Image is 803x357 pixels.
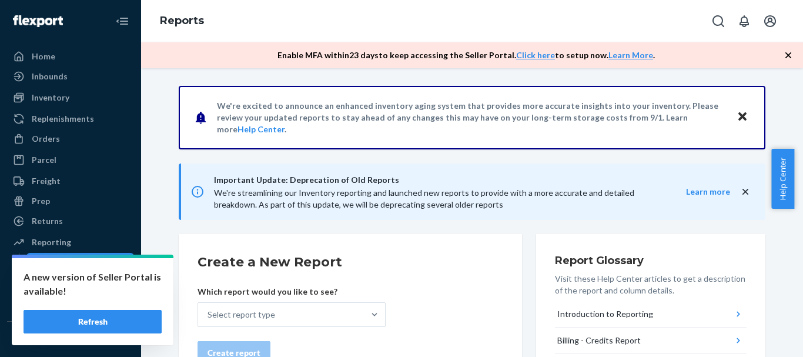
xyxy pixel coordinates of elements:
[7,129,134,148] a: Orders
[555,253,747,268] h3: Report Glossary
[32,154,56,166] div: Parcel
[732,9,756,33] button: Open notifications
[663,186,730,198] button: Learn more
[7,109,134,128] a: Replenishments
[32,92,69,104] div: Inventory
[32,236,71,248] div: Reporting
[26,253,135,272] a: Reports
[198,286,386,298] p: Which report would you like to see?
[557,308,653,320] div: Introduction to Reporting
[7,151,134,169] a: Parcel
[237,124,285,134] a: Help Center
[557,335,641,346] div: Billing - Credits Report
[214,188,634,209] span: We're streamlining our Inventory reporting and launched new reports to provide with a more accura...
[707,9,730,33] button: Open Search Box
[7,47,134,66] a: Home
[516,50,555,60] a: Click here
[32,133,60,145] div: Orders
[32,195,50,207] div: Prep
[7,331,134,350] button: Integrations
[111,9,134,33] button: Close Navigation
[198,253,503,272] h2: Create a New Report
[32,71,68,82] div: Inbounds
[150,4,213,38] ol: breadcrumbs
[7,233,134,252] a: Reporting
[555,273,747,296] p: Visit these Help Center articles to get a description of the report and column details.
[7,172,134,191] a: Freight
[7,293,134,312] a: Billing
[555,328,747,354] button: Billing - Credits Report
[7,192,134,211] a: Prep
[555,301,747,328] button: Introduction to Reporting
[7,212,134,231] a: Returns
[608,50,653,60] a: Learn More
[7,88,134,107] a: Inventory
[740,186,751,198] button: close
[160,14,204,27] a: Reports
[277,49,655,61] p: Enable MFA within 23 days to keep accessing the Seller Portal. to setup now. .
[32,113,94,125] div: Replenishments
[32,215,63,227] div: Returns
[735,109,750,126] button: Close
[771,149,794,209] button: Help Center
[214,173,663,187] span: Important Update: Deprecation of Old Reports
[208,309,275,321] div: Select report type
[24,270,162,298] p: A new version of Seller Portal is available!
[24,310,162,333] button: Refresh
[217,100,725,135] p: We're excited to announce an enhanced inventory aging system that provides more accurate insights...
[32,175,61,187] div: Freight
[32,51,55,62] div: Home
[13,15,63,27] img: Flexport logo
[758,9,782,33] button: Open account menu
[7,67,134,86] a: Inbounds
